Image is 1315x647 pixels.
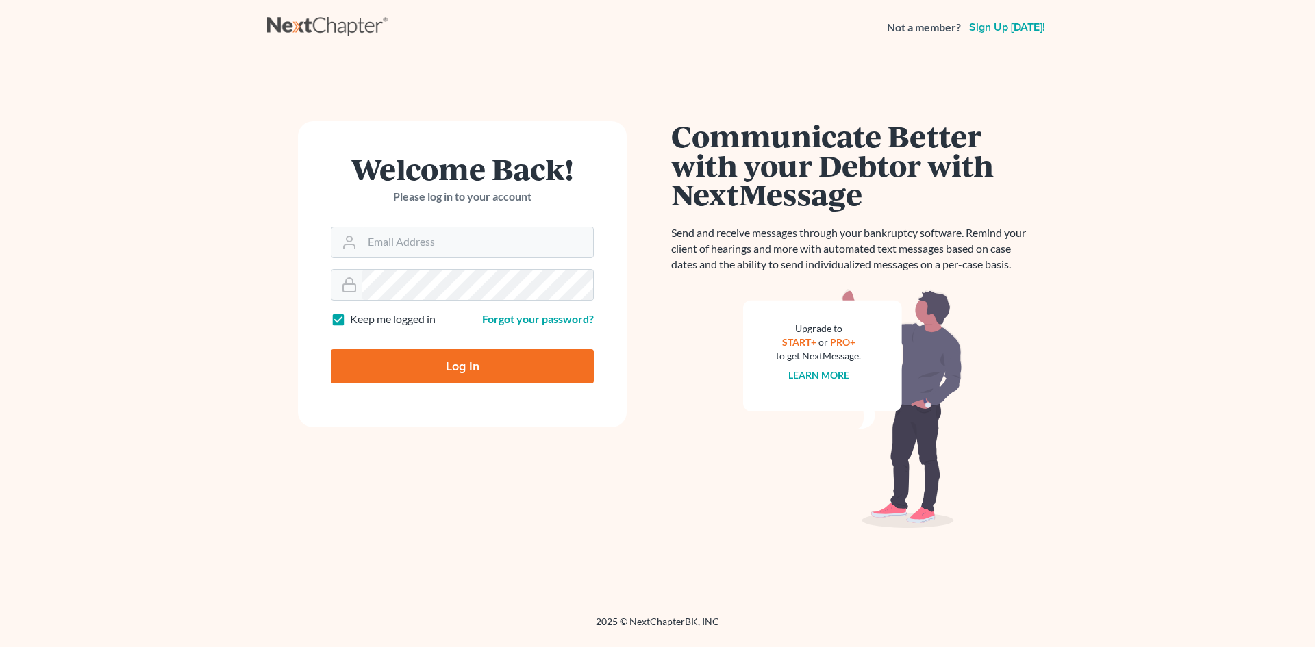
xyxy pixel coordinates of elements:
input: Log In [331,349,594,383]
strong: Not a member? [887,20,961,36]
h1: Communicate Better with your Debtor with NextMessage [671,121,1034,209]
a: START+ [782,336,816,348]
p: Please log in to your account [331,189,594,205]
h1: Welcome Back! [331,154,594,183]
a: PRO+ [830,336,855,348]
div: Upgrade to [776,322,861,335]
span: or [818,336,828,348]
img: nextmessage_bg-59042aed3d76b12b5cd301f8e5b87938c9018125f34e5fa2b7a6b67550977c72.svg [743,289,962,529]
input: Email Address [362,227,593,257]
div: to get NextMessage. [776,349,861,363]
a: Forgot your password? [482,312,594,325]
p: Send and receive messages through your bankruptcy software. Remind your client of hearings and mo... [671,225,1034,272]
div: 2025 © NextChapterBK, INC [267,615,1048,639]
label: Keep me logged in [350,312,436,327]
a: Learn more [788,369,849,381]
a: Sign up [DATE]! [966,22,1048,33]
